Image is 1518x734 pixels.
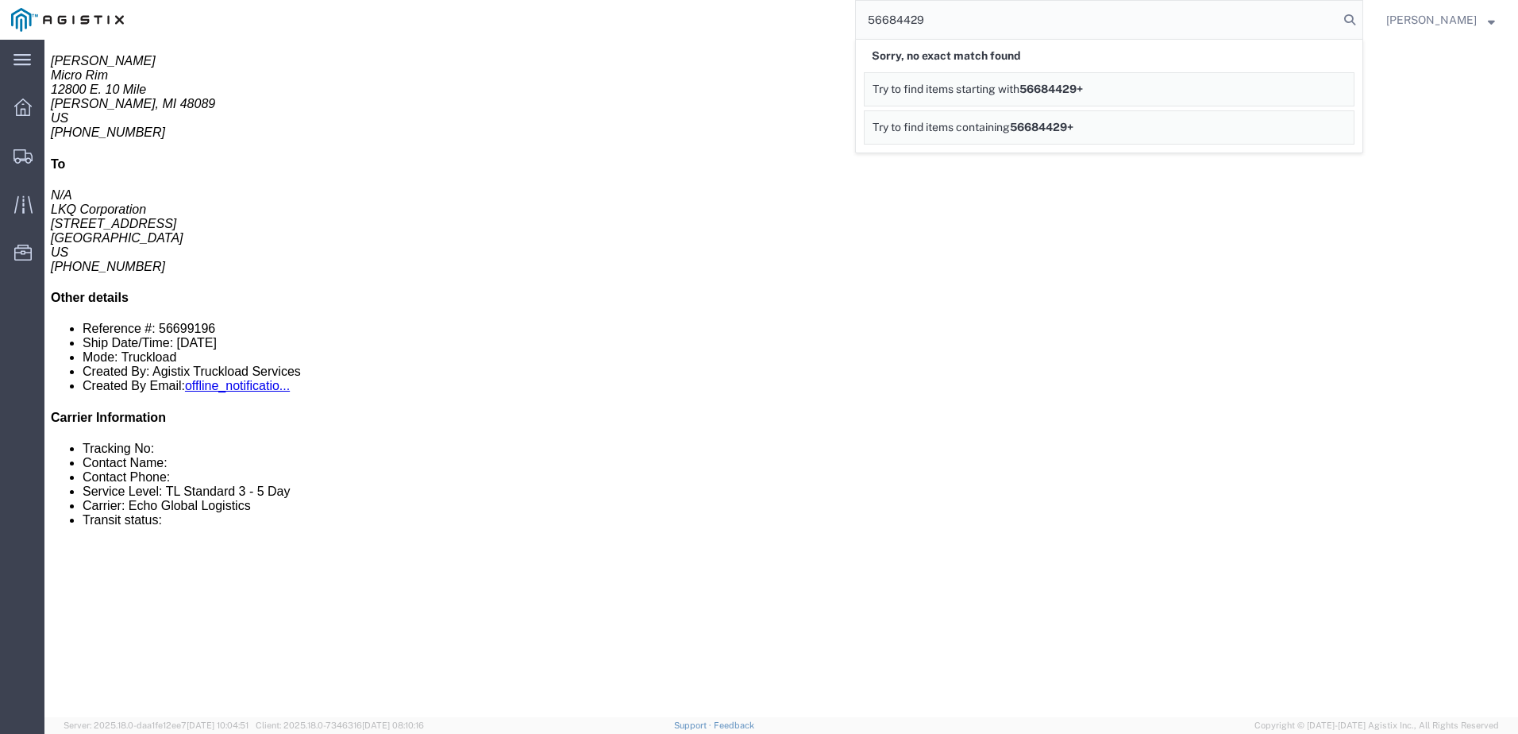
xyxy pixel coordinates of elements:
span: 56684429+ [1010,121,1073,133]
span: Client: 2025.18.0-7346316 [256,720,424,730]
span: Server: 2025.18.0-daa1fe12ee7 [64,720,249,730]
button: [PERSON_NAME] [1385,10,1496,29]
img: logo [11,8,124,32]
span: [DATE] 10:04:51 [187,720,249,730]
iframe: FS Legacy Container [44,40,1518,717]
a: Feedback [714,720,754,730]
a: Support [674,720,714,730]
span: Copyright © [DATE]-[DATE] Agistix Inc., All Rights Reserved [1254,719,1499,732]
div: Sorry, no exact match found [864,40,1354,72]
span: Nathan Seeley [1386,11,1477,29]
span: Try to find items starting with [873,83,1019,95]
input: Search for shipment number, reference number [856,1,1339,39]
span: Try to find items containing [873,121,1010,133]
span: 56684429+ [1019,83,1083,95]
span: [DATE] 08:10:16 [362,720,424,730]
